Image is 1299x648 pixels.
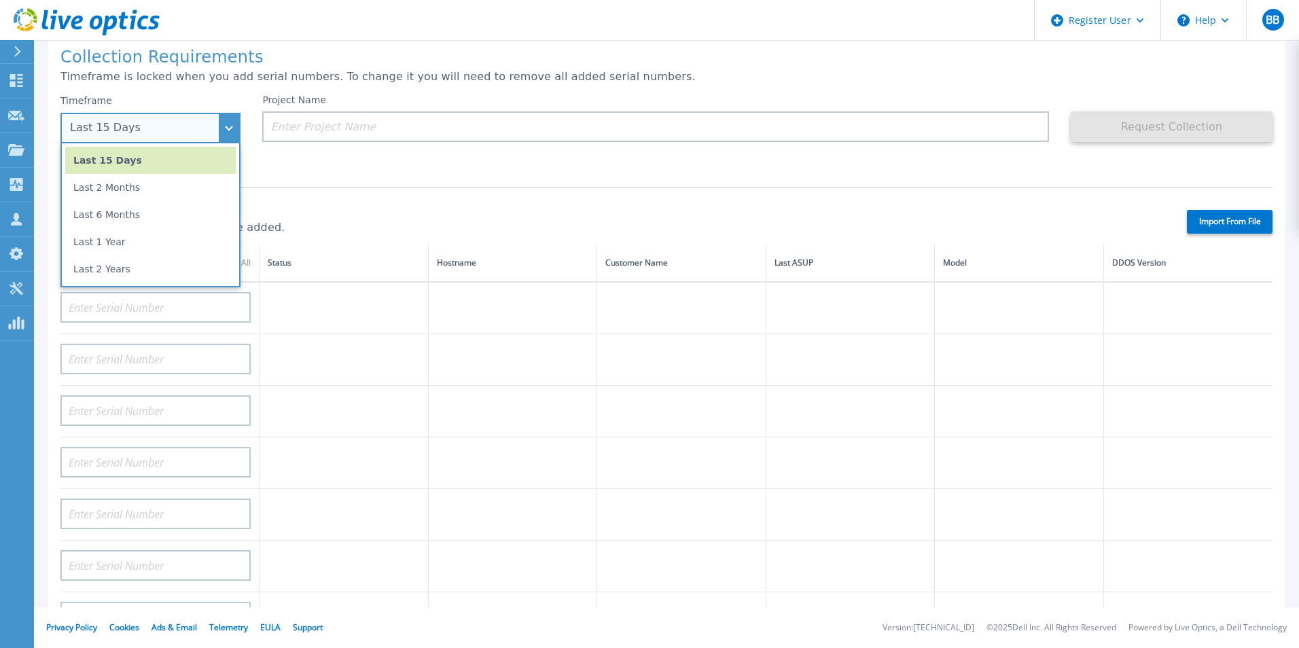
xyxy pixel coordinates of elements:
[60,221,1163,234] p: 0 of 20 (max) serial numbers are added.
[65,255,236,283] li: Last 2 Years
[597,245,766,282] th: Customer Name
[293,622,323,633] a: Support
[883,624,974,632] li: Version: [TECHNICAL_ID]
[935,245,1104,282] th: Model
[60,344,251,374] input: Enter Serial Number
[65,147,236,174] li: Last 15 Days
[766,245,935,282] th: Last ASUP
[60,602,251,632] input: Enter Serial Number
[65,228,236,255] li: Last 1 Year
[1071,111,1273,142] button: Request Collection
[428,245,597,282] th: Hostname
[109,622,139,633] a: Cookies
[46,622,97,633] a: Privacy Policy
[260,622,281,633] a: EULA
[262,111,1048,142] input: Enter Project Name
[260,245,429,282] th: Status
[60,292,251,323] input: Enter Serial Number
[60,550,251,581] input: Enter Serial Number
[70,122,216,134] div: Last 15 Days
[60,71,1273,83] p: Timeframe is locked when you add serial numbers. To change it you will need to remove all added s...
[262,95,326,105] label: Project Name
[1128,624,1287,632] li: Powered by Live Optics, a Dell Technology
[60,95,112,106] label: Timeframe
[1187,210,1273,234] label: Import From File
[60,395,251,426] input: Enter Serial Number
[986,624,1116,632] li: © 2025 Dell Inc. All Rights Reserved
[1266,14,1279,25] span: BB
[65,201,236,228] li: Last 6 Months
[65,174,236,201] li: Last 2 Months
[60,447,251,478] input: Enter Serial Number
[209,622,248,633] a: Telemetry
[1103,245,1273,282] th: DDOS Version
[152,622,197,633] a: Ads & Email
[60,48,1273,67] h1: Collection Requirements
[60,198,1163,217] h1: Serial Numbers
[60,499,251,529] input: Enter Serial Number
